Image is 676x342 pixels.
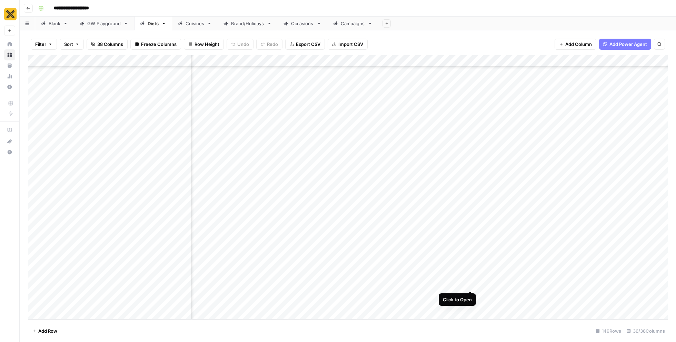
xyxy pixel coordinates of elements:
[267,41,278,48] span: Redo
[285,39,325,50] button: Export CSV
[227,39,254,50] button: Undo
[4,147,15,158] button: Help + Support
[237,41,249,48] span: Undo
[184,39,224,50] button: Row Height
[609,41,647,48] span: Add Power Agent
[256,39,282,50] button: Redo
[87,39,128,50] button: 38 Columns
[296,41,320,48] span: Export CSV
[141,41,177,48] span: Freeze Columns
[327,17,378,30] a: Campaigns
[4,125,15,136] a: AirOps Academy
[74,17,134,30] a: GW Playground
[60,39,84,50] button: Sort
[4,136,15,147] button: What's new?
[172,17,218,30] a: Cuisines
[38,328,57,334] span: Add Row
[97,41,123,48] span: 38 Columns
[4,81,15,92] a: Settings
[4,71,15,82] a: Usage
[338,41,363,48] span: Import CSV
[291,20,314,27] div: Occasions
[35,17,74,30] a: Blank
[565,41,592,48] span: Add Column
[218,17,278,30] a: Brand/Holidays
[341,20,365,27] div: Campaigns
[4,60,15,71] a: Your Data
[555,39,596,50] button: Add Column
[4,49,15,60] a: Browse
[64,41,73,48] span: Sort
[4,8,17,20] img: CookUnity Logo
[130,39,181,50] button: Freeze Columns
[49,20,60,27] div: Blank
[443,296,472,303] div: Click to Open
[624,325,668,336] div: 36/38 Columns
[278,17,327,30] a: Occasions
[35,41,46,48] span: Filter
[186,20,204,27] div: Cuisines
[31,39,57,50] button: Filter
[28,325,61,336] button: Add Row
[134,17,172,30] a: Diets
[231,20,264,27] div: Brand/Holidays
[599,39,651,50] button: Add Power Agent
[328,39,368,50] button: Import CSV
[148,20,159,27] div: Diets
[87,20,121,27] div: GW Playground
[195,41,219,48] span: Row Height
[4,136,15,146] div: What's new?
[593,325,624,336] div: 149 Rows
[4,6,15,23] button: Workspace: CookUnity
[4,39,15,50] a: Home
